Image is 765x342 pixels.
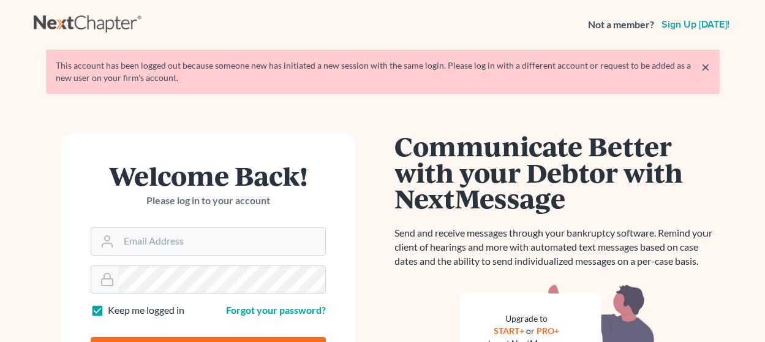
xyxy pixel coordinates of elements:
a: Forgot your password? [226,304,326,316]
a: Sign up [DATE]! [659,20,732,29]
a: START+ [494,325,524,336]
input: Email Address [119,228,325,255]
p: Please log in to your account [91,194,326,208]
div: This account has been logged out because someone new has initiated a new session with the same lo... [56,59,710,84]
h1: Communicate Better with your Debtor with NextMessage [395,133,720,211]
a: PRO+ [537,325,559,336]
strong: Not a member? [588,18,654,32]
div: Upgrade to [489,313,565,325]
h1: Welcome Back! [91,162,326,189]
span: or [526,325,535,336]
a: × [701,59,710,74]
p: Send and receive messages through your bankruptcy software. Remind your client of hearings and mo... [395,226,720,268]
label: Keep me logged in [108,303,184,317]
